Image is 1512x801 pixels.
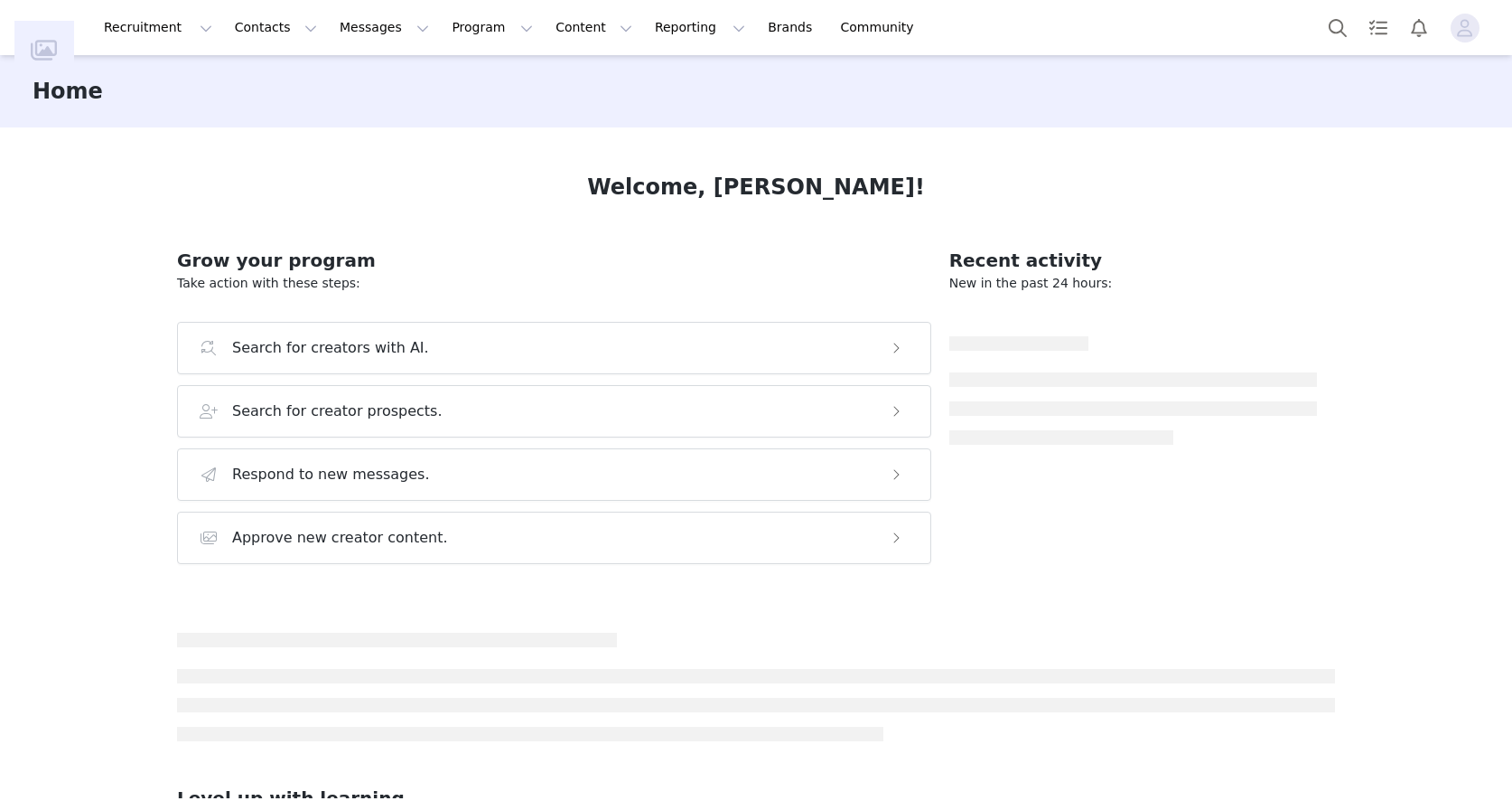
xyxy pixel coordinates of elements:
[177,247,931,274] h2: Grow your program
[33,75,103,108] h3: Home
[757,7,828,48] a: Brands
[232,527,448,549] h3: Approve new creator content.
[177,322,931,374] button: Search for creators with AI.
[1318,7,1358,48] button: Search
[232,400,443,422] h3: Search for creator prospects.
[1399,7,1439,48] button: Notifications
[545,7,643,48] button: Content
[177,448,931,501] button: Respond to new messages.
[587,171,925,203] h1: Welcome, [PERSON_NAME]!
[177,274,931,293] p: Take action with these steps:
[329,7,440,48] button: Messages
[830,7,933,48] a: Community
[441,7,544,48] button: Program
[1456,14,1473,42] div: avatar
[1440,14,1498,42] button: Profile
[177,512,931,564] button: Approve new creator content.
[232,464,430,485] h3: Respond to new messages.
[949,274,1317,293] p: New in the past 24 hours:
[224,7,328,48] button: Contacts
[949,247,1317,274] h2: Recent activity
[232,337,429,359] h3: Search for creators with AI.
[644,7,756,48] button: Reporting
[93,7,223,48] button: Recruitment
[1358,7,1398,48] a: Tasks
[177,385,931,438] button: Search for creator prospects.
